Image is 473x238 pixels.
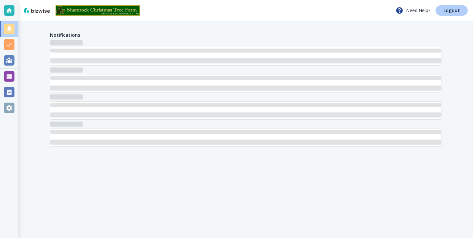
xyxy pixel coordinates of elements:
p: Logout [443,8,460,13]
a: Logout [436,5,468,16]
img: bizwise [24,8,50,13]
p: Need Help? [395,7,430,14]
img: Shamrock Christmas Tree Farm [56,5,140,16]
h4: Notifications [50,31,80,38]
